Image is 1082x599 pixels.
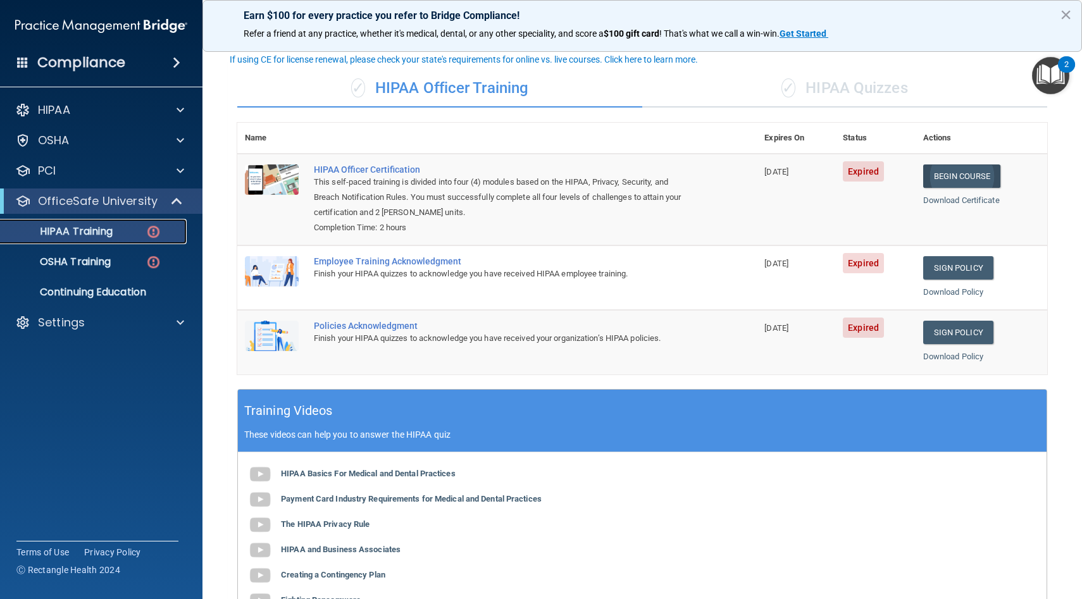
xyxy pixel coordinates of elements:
[15,102,184,118] a: HIPAA
[314,321,693,331] div: Policies Acknowledgment
[38,102,70,118] p: HIPAA
[764,167,788,176] span: [DATE]
[244,400,333,422] h5: Training Videos
[780,28,826,39] strong: Get Started
[604,28,659,39] strong: $100 gift card
[38,315,85,330] p: Settings
[923,321,993,344] a: Sign Policy
[781,78,795,97] span: ✓
[237,123,306,154] th: Name
[923,287,984,297] a: Download Policy
[15,315,184,330] a: Settings
[16,564,120,576] span: Ⓒ Rectangle Health 2024
[314,256,693,266] div: Employee Training Acknowledgment
[38,133,70,148] p: OSHA
[843,253,884,273] span: Expired
[835,123,915,154] th: Status
[757,123,835,154] th: Expires On
[1064,65,1069,81] div: 2
[84,546,141,559] a: Privacy Policy
[228,53,700,66] button: If using CE for license renewal, please check your state's requirements for online vs. live cours...
[764,259,788,268] span: [DATE]
[15,133,184,148] a: OSHA
[247,462,273,487] img: gray_youtube_icon.38fcd6cc.png
[780,28,828,39] a: Get Started
[244,9,1041,22] p: Earn $100 for every practice you refer to Bridge Compliance!
[642,70,1047,108] div: HIPAA Quizzes
[314,175,693,220] div: This self-paced training is divided into four (4) modules based on the HIPAA, Privacy, Security, ...
[281,469,456,478] b: HIPAA Basics For Medical and Dental Practices
[38,163,56,178] p: PCI
[1032,57,1069,94] button: Open Resource Center, 2 new notifications
[923,164,1000,188] a: Begin Course
[1060,4,1072,25] button: Close
[314,266,693,281] div: Finish your HIPAA quizzes to acknowledge you have received HIPAA employee training.
[37,54,125,71] h4: Compliance
[923,256,993,280] a: Sign Policy
[659,28,780,39] span: ! That's what we call a win-win.
[146,224,161,240] img: danger-circle.6113f641.png
[764,323,788,333] span: [DATE]
[38,194,158,209] p: OfficeSafe University
[843,161,884,182] span: Expired
[244,429,1040,440] p: These videos can help you to answer the HIPAA quiz
[146,254,161,270] img: danger-circle.6113f641.png
[314,331,693,346] div: Finish your HIPAA quizzes to acknowledge you have received your organization’s HIPAA policies.
[916,123,1047,154] th: Actions
[923,352,984,361] a: Download Policy
[8,225,113,238] p: HIPAA Training
[15,194,183,209] a: OfficeSafe University
[281,570,385,579] b: Creating a Contingency Plan
[314,164,693,175] a: HIPAA Officer Certification
[843,318,884,338] span: Expired
[314,220,693,235] div: Completion Time: 2 hours
[8,286,181,299] p: Continuing Education
[16,546,69,559] a: Terms of Use
[247,563,273,588] img: gray_youtube_icon.38fcd6cc.png
[237,70,642,108] div: HIPAA Officer Training
[247,512,273,538] img: gray_youtube_icon.38fcd6cc.png
[230,55,698,64] div: If using CE for license renewal, please check your state's requirements for online vs. live cours...
[923,195,1000,205] a: Download Certificate
[247,538,273,563] img: gray_youtube_icon.38fcd6cc.png
[15,13,187,39] img: PMB logo
[281,494,542,503] b: Payment Card Industry Requirements for Medical and Dental Practices
[281,519,370,529] b: The HIPAA Privacy Rule
[281,545,401,554] b: HIPAA and Business Associates
[247,487,273,512] img: gray_youtube_icon.38fcd6cc.png
[351,78,365,97] span: ✓
[8,256,111,268] p: OSHA Training
[244,28,604,39] span: Refer a friend at any practice, whether it's medical, dental, or any other speciality, and score a
[15,163,184,178] a: PCI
